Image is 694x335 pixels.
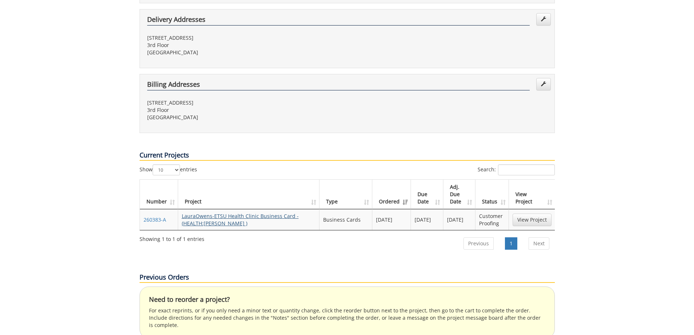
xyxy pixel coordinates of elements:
[513,214,552,226] a: View Project
[149,307,545,329] p: For exact reprints, or if you only need a minor text or quantity change, click the reorder button...
[475,180,509,209] th: Status: activate to sort column ascending
[144,216,166,223] a: 260383-A
[182,213,299,227] a: LauraOwens-ETSU Health Clinic Business Card - (HEALTH:[PERSON_NAME] )
[478,164,555,175] label: Search:
[475,209,509,230] td: Customer Proofing
[536,13,551,26] a: Edit Addresses
[140,180,178,209] th: Number: activate to sort column ascending
[149,296,545,303] h4: Need to reorder a project?
[505,237,517,250] a: 1
[372,180,411,209] th: Ordered: activate to sort column ascending
[140,151,555,161] p: Current Projects
[147,114,342,121] p: [GEOGRAPHIC_DATA]
[536,78,551,90] a: Edit Addresses
[147,34,342,42] p: [STREET_ADDRESS]
[529,237,549,250] a: Next
[147,81,530,90] h4: Billing Addresses
[147,106,342,114] p: 3rd Floor
[372,209,411,230] td: [DATE]
[319,180,372,209] th: Type: activate to sort column ascending
[147,16,530,26] h4: Delivery Addresses
[140,164,197,175] label: Show entries
[147,99,342,106] p: [STREET_ADDRESS]
[509,180,555,209] th: View Project: activate to sort column ascending
[319,209,372,230] td: Business Cards
[147,49,342,56] p: [GEOGRAPHIC_DATA]
[443,180,476,209] th: Adj. Due Date: activate to sort column ascending
[140,233,204,243] div: Showing 1 to 1 of 1 entries
[153,164,180,175] select: Showentries
[178,180,320,209] th: Project: activate to sort column ascending
[443,209,476,230] td: [DATE]
[411,180,443,209] th: Due Date: activate to sort column ascending
[411,209,443,230] td: [DATE]
[498,164,555,175] input: Search:
[463,237,494,250] a: Previous
[140,273,555,283] p: Previous Orders
[147,42,342,49] p: 3rd Floor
